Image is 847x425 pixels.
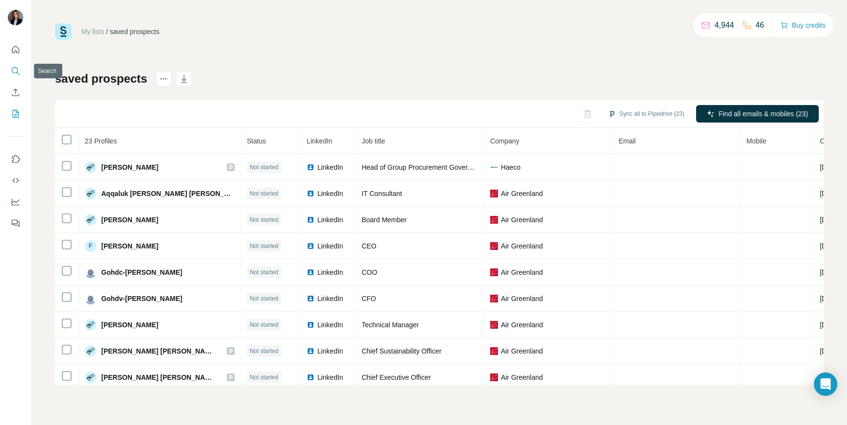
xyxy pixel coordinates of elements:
[8,150,23,168] button: Use Surfe on LinkedIn
[317,294,343,303] span: LinkedIn
[81,28,104,35] a: My lists
[8,84,23,101] button: Enrich CSV
[250,268,278,277] span: Not started
[85,137,117,145] span: 23 Profiles
[696,105,819,123] button: Find all emails & mobiles (23)
[156,71,171,87] button: actions
[501,241,543,251] span: Air Greenland
[317,162,343,172] span: LinkedIn
[250,242,278,250] span: Not started
[307,242,314,250] img: LinkedIn logo
[8,214,23,232] button: Feedback
[85,293,96,304] img: Avatar
[307,295,314,302] img: LinkedIn logo
[110,27,160,36] div: saved prospects
[85,188,96,199] img: Avatar
[250,347,278,355] span: Not started
[490,295,498,302] img: company-logo
[8,105,23,123] button: My lists
[501,320,543,330] span: Air Greenland
[85,372,96,383] img: Avatar
[250,163,278,172] span: Not started
[317,189,343,198] span: LinkedIn
[55,23,72,40] img: Surfe Logo
[8,62,23,80] button: Search
[307,216,314,224] img: LinkedIn logo
[101,320,158,330] span: [PERSON_NAME]
[85,240,96,252] div: F
[490,216,498,224] img: company-logo
[362,321,419,329] span: Technical Manager
[362,373,431,381] span: Chief Executive Officer
[247,137,266,145] span: Status
[362,268,377,276] span: COO
[501,267,543,277] span: Air Greenland
[250,294,278,303] span: Not started
[250,373,278,382] span: Not started
[362,216,407,224] span: Board Member
[8,193,23,211] button: Dashboard
[718,109,808,119] span: Find all emails & mobiles (23)
[307,163,314,171] img: LinkedIn logo
[307,268,314,276] img: LinkedIn logo
[307,137,332,145] span: LinkedIn
[715,19,734,31] p: 4,944
[362,163,486,171] span: Head of Group Procurement Governance
[501,346,543,356] span: Air Greenland
[317,320,343,330] span: LinkedIn
[501,189,543,198] span: Air Greenland
[317,372,343,382] span: LinkedIn
[501,162,520,172] span: Haeco
[619,137,636,145] span: Email
[55,71,147,87] h1: saved prospects
[317,346,343,356] span: LinkedIn
[101,162,158,172] span: [PERSON_NAME]
[101,346,217,356] span: [PERSON_NAME] [PERSON_NAME]
[101,267,182,277] span: Gohdc-[PERSON_NAME]
[101,294,182,303] span: Gohdv-[PERSON_NAME]
[362,347,442,355] span: Chief Sustainability Officer
[362,190,402,197] span: IT Consultant
[101,372,217,382] span: [PERSON_NAME] [PERSON_NAME]
[307,321,314,329] img: LinkedIn logo
[780,18,826,32] button: Buy credits
[490,242,498,250] img: company-logo
[362,242,376,250] span: CEO
[85,214,96,226] img: Avatar
[317,241,343,251] span: LinkedIn
[814,372,837,396] div: Open Intercom Messenger
[101,215,158,225] span: [PERSON_NAME]
[317,267,343,277] span: LinkedIn
[601,106,691,121] button: Sync all to Pipedrive (23)
[85,266,96,278] img: Avatar
[490,373,498,381] img: company-logo
[362,295,376,302] span: CFO
[250,215,278,224] span: Not started
[85,319,96,331] img: Avatar
[8,10,23,25] img: Avatar
[501,294,543,303] span: Air Greenland
[490,321,498,329] img: company-logo
[490,347,498,355] img: company-logo
[490,163,498,171] img: company-logo
[307,347,314,355] img: LinkedIn logo
[490,137,519,145] span: Company
[490,268,498,276] img: company-logo
[746,137,766,145] span: Mobile
[101,189,235,198] span: Aqqaluk [PERSON_NAME] [PERSON_NAME]
[106,27,108,36] li: /
[85,161,96,173] img: Avatar
[101,241,158,251] span: [PERSON_NAME]
[307,190,314,197] img: LinkedIn logo
[317,215,343,225] span: LinkedIn
[250,320,278,329] span: Not started
[490,190,498,197] img: company-logo
[250,189,278,198] span: Not started
[501,372,543,382] span: Air Greenland
[362,137,385,145] span: Job title
[307,373,314,381] img: LinkedIn logo
[755,19,764,31] p: 46
[501,215,543,225] span: Air Greenland
[85,345,96,357] img: Avatar
[8,41,23,58] button: Quick start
